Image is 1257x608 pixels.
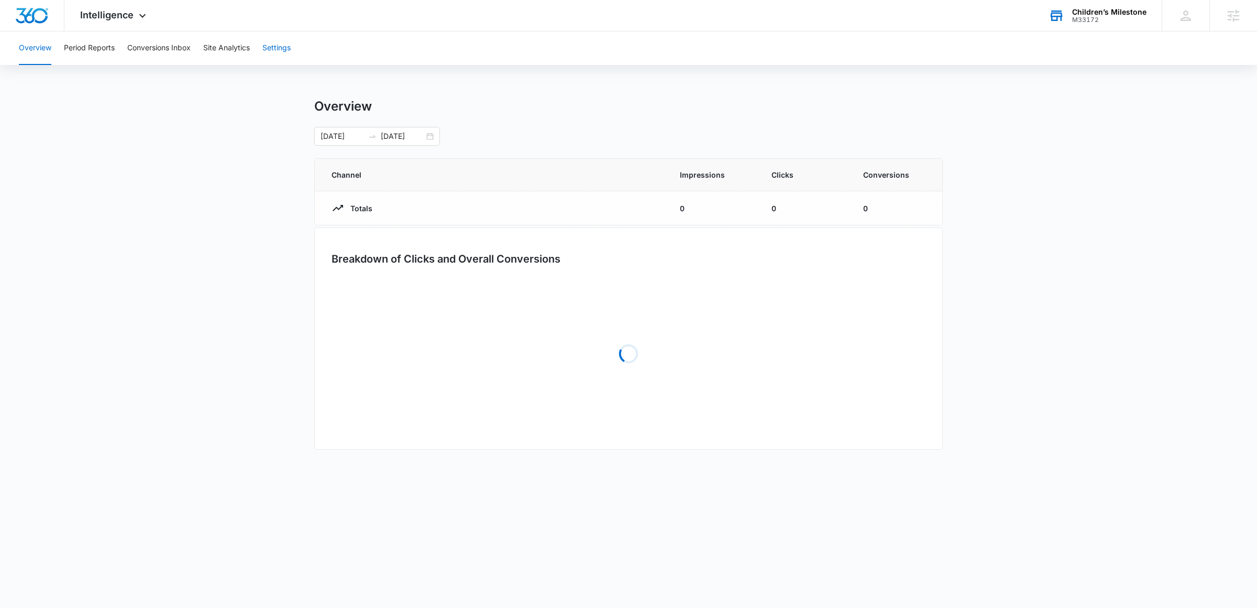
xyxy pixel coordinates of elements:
[64,31,115,65] button: Period Reports
[1072,16,1146,24] div: account id
[332,169,655,180] span: Channel
[203,31,250,65] button: Site Analytics
[314,99,372,114] h1: Overview
[344,203,372,214] p: Totals
[381,131,424,142] input: End date
[332,251,560,267] h3: Breakdown of Clicks and Overall Conversions
[19,31,51,65] button: Overview
[863,169,925,180] span: Conversions
[771,169,838,180] span: Clicks
[80,9,134,20] span: Intelligence
[1072,8,1146,16] div: account name
[667,191,759,225] td: 0
[368,132,377,140] span: to
[368,132,377,140] span: swap-right
[851,191,942,225] td: 0
[321,131,364,142] input: Start date
[127,31,191,65] button: Conversions Inbox
[262,31,291,65] button: Settings
[759,191,851,225] td: 0
[680,169,746,180] span: Impressions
